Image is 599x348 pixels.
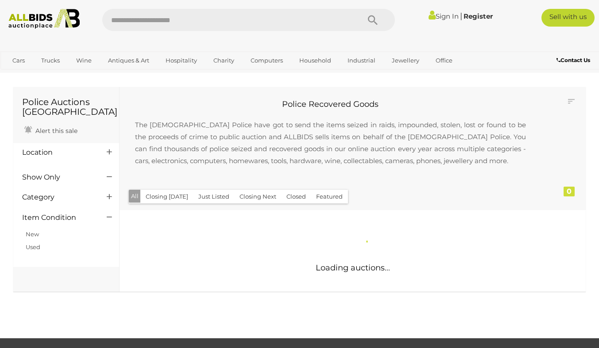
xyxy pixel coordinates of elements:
[564,187,575,196] div: 0
[281,190,311,203] button: Closed
[294,53,337,68] a: Household
[102,53,155,68] a: Antiques & Art
[541,9,595,27] a: Sell with us
[342,53,381,68] a: Industrial
[26,243,40,250] a: Used
[556,55,592,65] a: Contact Us
[126,110,535,176] p: The [DEMOGRAPHIC_DATA] Police have got to send the items seized in raids, impounded, stolen, lost...
[26,231,39,238] a: New
[160,53,203,68] a: Hospitality
[208,53,240,68] a: Charity
[351,9,395,31] button: Search
[41,68,116,82] a: [GEOGRAPHIC_DATA]
[35,53,66,68] a: Trucks
[556,57,590,63] b: Contact Us
[22,214,93,222] h4: Item Condition
[140,190,193,203] button: Closing [DATE]
[460,11,462,21] span: |
[316,263,390,273] span: Loading auctions...
[22,173,93,181] h4: Show Only
[126,100,535,109] h2: Police Recovered Goods
[464,12,493,20] a: Register
[429,12,459,20] a: Sign In
[22,123,80,137] a: Alert this sale
[245,53,289,68] a: Computers
[7,68,36,82] a: Sports
[129,190,141,203] button: All
[22,97,110,117] h1: Police Auctions [GEOGRAPHIC_DATA]
[386,53,425,68] a: Jewellery
[193,190,235,203] button: Just Listed
[22,149,93,156] h4: Location
[70,53,97,68] a: Wine
[311,190,348,203] button: Featured
[22,193,93,201] h4: Category
[33,127,77,135] span: Alert this sale
[234,190,282,203] button: Closing Next
[7,53,31,68] a: Cars
[430,53,458,68] a: Office
[4,9,84,29] img: Allbids.com.au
